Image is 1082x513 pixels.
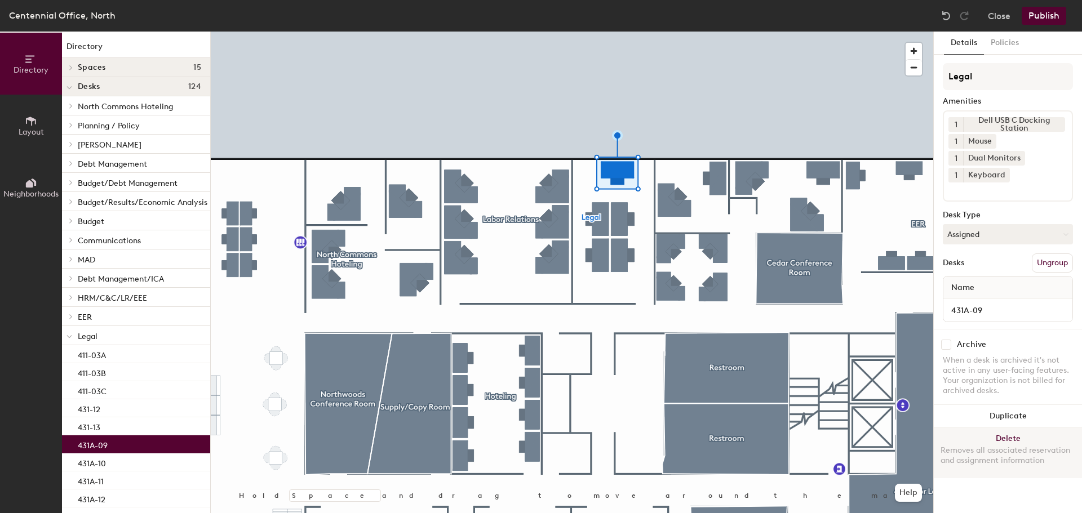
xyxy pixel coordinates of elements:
div: Keyboard [963,168,1010,182]
span: Desks [78,82,100,91]
button: Details [944,32,984,55]
button: 1 [948,134,963,149]
div: Desks [943,258,964,267]
span: Neighborhoods [3,189,59,199]
p: 411-03C [78,383,107,396]
div: Archive [957,340,986,349]
span: Directory [14,65,48,75]
p: 431A-12 [78,492,105,505]
div: Amenities [943,97,1073,106]
span: Debt Management [78,159,147,169]
div: Removes all associated reservation and assignment information [941,445,1075,466]
button: DeleteRemoves all associated reservation and assignment information [934,427,1082,477]
p: 431A-11 [78,474,104,487]
span: Budget/Results/Economic Analysis [78,198,207,207]
span: 1 [955,153,957,164]
p: 411-03B [78,365,106,378]
button: 1 [948,151,963,166]
span: 1 [955,136,957,148]
p: 431A-10 [78,456,106,469]
p: 431A-09 [78,438,108,450]
p: 431-13 [78,420,100,432]
button: Ungroup [1032,253,1073,273]
div: When a desk is archived it's not active in any user-facing features. Your organization is not bil... [943,355,1073,396]
span: North Commons Hoteling [78,102,173,111]
span: Communications [78,236,141,246]
h1: Directory [62,41,210,58]
span: 15 [193,63,201,72]
span: 1 [955,119,957,131]
span: Layout [19,127,44,137]
span: MAD [78,255,95,265]
span: 124 [188,82,201,91]
input: Unnamed desk [946,302,1070,318]
div: Mouse [963,134,996,149]
button: Policies [984,32,1026,55]
p: 431-12 [78,402,100,414]
span: Budget/Debt Management [78,179,178,188]
span: Name [946,278,980,298]
div: Desk Type [943,211,1073,220]
img: Undo [941,10,952,21]
button: 1 [948,117,963,132]
img: Redo [959,10,970,21]
button: Close [988,7,1010,25]
span: Budget [78,217,104,226]
button: Publish [1022,7,1066,25]
div: Dell USB C Docking Station [963,117,1065,132]
span: Planning / Policy [78,121,140,131]
button: Duplicate [934,405,1082,427]
div: Dual Monitors [963,151,1025,166]
button: Help [895,484,922,502]
span: 1 [955,169,957,181]
p: 411-03A [78,347,106,360]
div: Centennial Office, North [9,8,116,23]
button: Assigned [943,224,1073,244]
span: Debt Management/ICA [78,274,164,284]
button: 1 [948,168,963,182]
span: [PERSON_NAME] [78,140,141,150]
span: HRM/C&C/LR/EEE [78,293,147,303]
span: EER [78,313,92,322]
span: Spaces [78,63,106,72]
span: Legal [78,332,97,341]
